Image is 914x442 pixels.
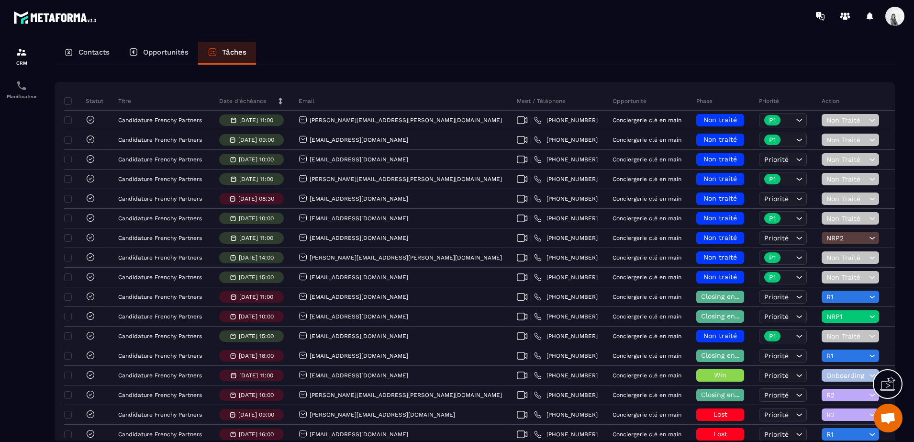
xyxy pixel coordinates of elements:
span: Priorité [764,431,789,438]
p: Meet / Téléphone [517,97,566,105]
span: Non traité [703,253,737,261]
span: R1 [826,293,867,301]
span: Non Traité [826,136,867,144]
p: Conciergerie clé en main [613,136,681,143]
p: Candidature Frenchy Partners [118,333,202,340]
p: Titre [118,97,131,105]
span: | [530,313,532,320]
p: Opportunités [143,48,189,57]
p: Candidature Frenchy Partners [118,352,202,359]
span: Non Traité [826,175,867,183]
p: Candidature Frenchy Partners [118,215,202,222]
p: Conciergerie clé en main [613,117,681,124]
a: [PHONE_NUMBER] [534,215,598,222]
span: Non Traité [826,156,867,163]
span: | [530,235,532,242]
a: [PHONE_NUMBER] [534,136,598,144]
p: Conciergerie clé en main [613,156,681,163]
p: P1 [769,254,776,261]
p: P1 [769,176,776,182]
span: Non Traité [826,332,867,340]
a: [PHONE_NUMBER] [534,156,598,163]
span: Non traité [703,234,737,241]
a: [PHONE_NUMBER] [534,431,598,438]
p: P1 [769,117,776,124]
a: [PHONE_NUMBER] [534,116,598,124]
p: [DATE] 10:00 [239,156,274,163]
p: Conciergerie clé en main [613,294,681,300]
p: Tâches [222,48,246,57]
p: Candidature Frenchy Partners [118,235,202,241]
p: Candidature Frenchy Partners [118,117,202,124]
span: Priorité [764,293,789,301]
span: | [530,352,532,360]
span: | [530,254,532,261]
p: Conciergerie clé en main [613,195,681,202]
span: Non traité [703,273,737,281]
p: Candidature Frenchy Partners [118,254,202,261]
span: Non traité [703,116,737,124]
span: | [530,372,532,379]
p: [DATE] 11:00 [239,372,273,379]
span: Non Traité [826,116,867,124]
a: [PHONE_NUMBER] [534,313,598,320]
span: Priorité [764,313,789,320]
span: | [530,117,532,124]
a: [PHONE_NUMBER] [534,254,598,261]
span: R2 [826,411,867,419]
span: Lost [713,410,727,418]
span: Non traité [703,214,737,222]
p: [DATE] 10:00 [239,215,274,222]
a: [PHONE_NUMBER] [534,195,598,203]
p: Conciergerie clé en main [613,176,681,182]
p: Candidature Frenchy Partners [118,411,202,418]
p: Candidature Frenchy Partners [118,372,202,379]
p: Phase [696,97,713,105]
p: Conciergerie clé en main [613,254,681,261]
a: [PHONE_NUMBER] [534,175,598,183]
span: Priorité [764,352,789,360]
p: [DATE] 16:00 [239,431,274,438]
p: Candidature Frenchy Partners [118,176,202,182]
p: [DATE] 08:30 [238,195,274,202]
span: Priorité [764,156,789,163]
p: [DATE] 11:00 [239,294,273,300]
p: Contacts [78,48,110,57]
a: [PHONE_NUMBER] [534,273,598,281]
p: Statut [67,97,103,105]
span: Lost [713,430,727,438]
p: Opportunité [613,97,646,105]
span: | [530,333,532,340]
span: Non Traité [826,195,867,203]
a: formationformationCRM [2,39,41,73]
span: Closing en cours [701,351,756,359]
span: Priorité [764,234,789,242]
span: Closing en cours [701,293,756,300]
span: | [530,156,532,163]
span: Priorité [764,391,789,399]
span: Closing en cours [701,312,756,320]
p: Date d’échéance [219,97,267,105]
span: Priorité [764,195,789,203]
p: P1 [769,215,776,222]
img: formation [16,46,27,58]
p: [DATE] 09:00 [238,136,274,143]
p: P1 [769,136,776,143]
p: Conciergerie clé en main [613,215,681,222]
a: Opportunités [119,42,198,65]
p: CRM [2,60,41,66]
p: Candidature Frenchy Partners [118,156,202,163]
p: Conciergerie clé en main [613,431,681,438]
a: Contacts [55,42,119,65]
p: [DATE] 11:00 [239,176,273,182]
p: [DATE] 11:00 [239,117,273,124]
p: Candidature Frenchy Partners [118,313,202,320]
span: Non Traité [826,215,867,222]
p: Conciergerie clé en main [613,411,681,418]
p: Candidature Frenchy Partners [118,136,202,143]
p: [DATE] 09:00 [238,411,274,418]
a: Tâches [198,42,256,65]
p: Conciergerie clé en main [613,352,681,359]
a: [PHONE_NUMBER] [534,391,598,399]
span: R1 [826,352,867,360]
